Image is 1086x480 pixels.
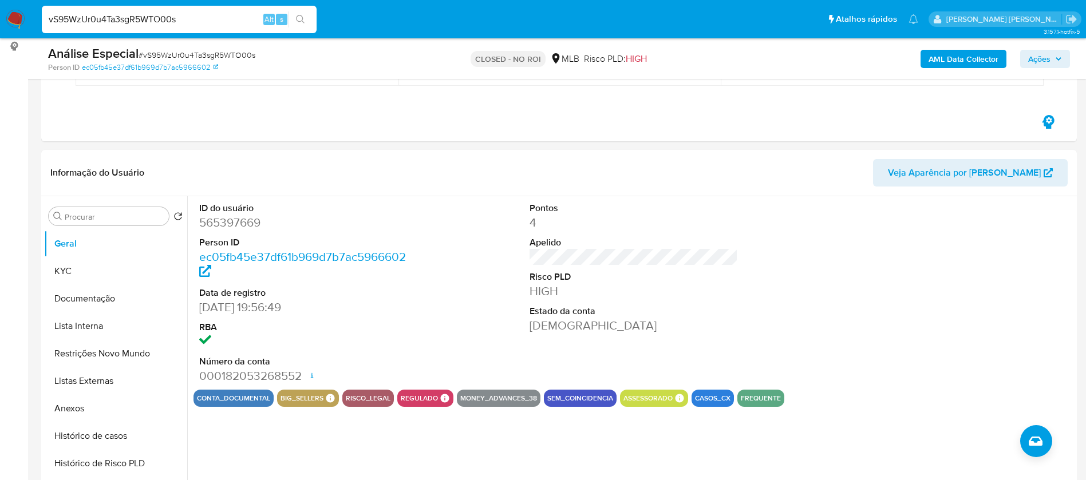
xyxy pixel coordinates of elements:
button: assessorado [623,396,673,400]
dd: 565397669 [199,215,408,231]
button: Anexos [44,395,187,422]
a: Notificações [909,14,918,24]
dt: Pontos [530,202,739,215]
button: search-icon [289,11,312,27]
p: andreia.almeida@mercadolivre.com [946,14,1062,25]
div: MLB [550,53,579,65]
b: Análise Especial [48,44,139,62]
dt: RBA [199,321,408,334]
h1: Informação do Usuário [50,167,144,178]
span: Risco PLD: [584,53,647,65]
button: risco_legal [346,396,390,400]
button: Ações [1020,50,1070,68]
button: Lista Interna [44,312,187,340]
button: Retornar ao pedido padrão [173,212,183,224]
span: Ações [1028,50,1051,68]
button: KYC [44,257,187,285]
button: big_sellers [281,396,323,400]
button: Restrições Novo Mundo [44,340,187,367]
b: Person ID [48,62,80,73]
a: ec05fb45e37df61b969d7b7ac5966602 [199,248,406,281]
a: ec05fb45e37df61b969d7b7ac5966602 [82,62,218,73]
b: AML Data Collector [929,50,998,68]
button: Geral [44,230,187,257]
button: AML Data Collector [921,50,1006,68]
button: regulado [401,396,438,400]
dd: 4 [530,215,739,231]
dd: 000182053268552 [199,368,408,384]
dd: [DEMOGRAPHIC_DATA] [530,318,739,334]
button: casos_cx [695,396,730,400]
dt: Person ID [199,236,408,249]
button: Histórico de Risco PLD [44,450,187,477]
p: CLOSED - NO ROI [471,51,546,67]
input: Pesquise usuários ou casos... [42,12,317,27]
dd: HIGH [530,283,739,299]
span: Veja Aparência por [PERSON_NAME] [888,159,1041,187]
button: Documentação [44,285,187,312]
span: s [280,14,283,25]
dd: [DATE] 19:56:49 [199,299,408,315]
button: Veja Aparência por [PERSON_NAME] [873,159,1068,187]
button: frequente [741,396,781,400]
span: 3.157.1-hotfix-5 [1044,27,1080,36]
button: sem_coincidencia [547,396,613,400]
span: Alt [264,14,274,25]
dt: ID do usuário [199,202,408,215]
span: Atalhos rápidos [836,13,897,25]
button: Histórico de casos [44,422,187,450]
dt: Data de registro [199,287,408,299]
a: Sair [1065,13,1077,25]
dt: Estado da conta [530,305,739,318]
span: HIGH [626,52,647,65]
button: conta_documental [197,396,270,400]
button: money_advances_38 [460,396,537,400]
button: Listas Externas [44,367,187,395]
button: Procurar [53,212,62,221]
dt: Apelido [530,236,739,249]
span: # vS95WzUr0u4Ta3sgR5WTO00s [139,49,255,61]
dt: Número da conta [199,355,408,368]
dt: Risco PLD [530,271,739,283]
input: Procurar [65,212,164,222]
